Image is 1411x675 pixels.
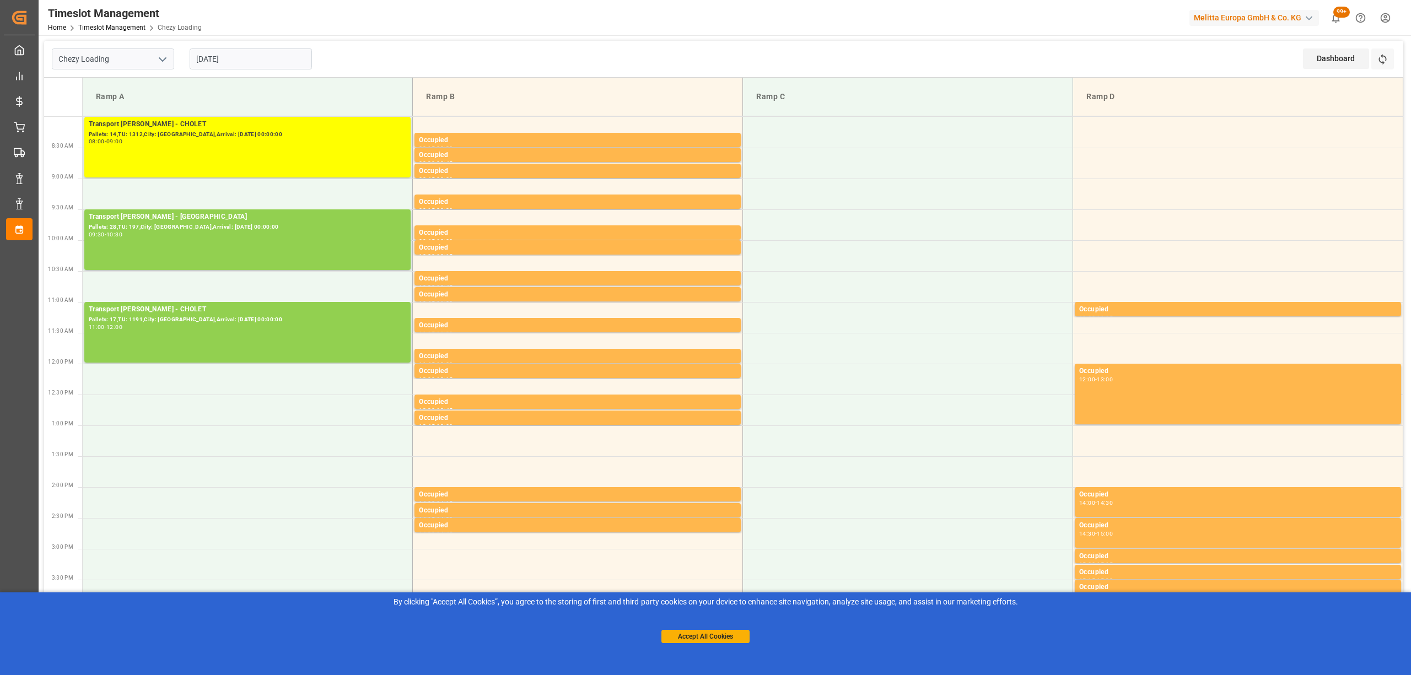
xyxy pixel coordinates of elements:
[419,289,736,300] div: Occupied
[52,513,73,519] span: 2:30 PM
[1079,489,1397,500] div: Occupied
[52,451,73,457] span: 1:30 PM
[419,197,736,208] div: Occupied
[419,424,435,429] div: 12:45
[1303,48,1369,69] div: Dashboard
[435,300,437,305] div: -
[419,150,736,161] div: Occupied
[1079,578,1095,583] div: 15:15
[1097,562,1113,567] div: 15:15
[1095,578,1097,583] div: -
[1079,500,1095,505] div: 14:00
[48,5,202,21] div: Timeslot Management
[419,516,435,521] div: 14:15
[437,300,453,305] div: 11:00
[419,531,435,536] div: 14:30
[437,331,453,336] div: 11:30
[419,284,435,289] div: 10:30
[48,235,73,241] span: 10:00 AM
[419,166,736,177] div: Occupied
[1079,531,1095,536] div: 14:30
[1079,582,1397,593] div: Occupied
[419,489,736,500] div: Occupied
[89,325,105,330] div: 11:00
[419,239,435,244] div: 09:45
[1095,315,1097,320] div: -
[435,208,437,213] div: -
[419,362,435,367] div: 11:45
[435,146,437,151] div: -
[89,315,406,325] div: Pallets: 17,TU: 1191,City: [GEOGRAPHIC_DATA],Arrival: [DATE] 00:00:00
[89,212,406,223] div: Transport [PERSON_NAME] - [GEOGRAPHIC_DATA]
[419,366,736,377] div: Occupied
[435,500,437,505] div: -
[419,161,435,166] div: 08:30
[435,284,437,289] div: -
[419,505,736,516] div: Occupied
[105,232,106,237] div: -
[437,362,453,367] div: 12:00
[437,516,453,521] div: 14:30
[1079,315,1095,320] div: 11:00
[1079,562,1095,567] div: 15:00
[437,239,453,244] div: 10:00
[419,320,736,331] div: Occupied
[1097,500,1113,505] div: 14:30
[1189,10,1319,26] div: Melitta Europa GmbH & Co. KG
[435,424,437,429] div: -
[1079,567,1397,578] div: Occupied
[1097,531,1113,536] div: 15:00
[1095,377,1097,382] div: -
[435,253,437,258] div: -
[106,232,122,237] div: 10:30
[419,135,736,146] div: Occupied
[1097,315,1113,320] div: 11:15
[437,253,453,258] div: 10:15
[752,87,1064,107] div: Ramp C
[1189,7,1323,28] button: Melitta Europa GmbH & Co. KG
[52,482,73,488] span: 2:00 PM
[435,516,437,521] div: -
[52,204,73,210] span: 9:30 AM
[437,500,453,505] div: 14:15
[419,351,736,362] div: Occupied
[419,208,435,213] div: 09:15
[419,177,435,182] div: 08:45
[419,253,435,258] div: 10:00
[1333,7,1350,18] span: 99+
[435,362,437,367] div: -
[1097,578,1113,583] div: 15:30
[435,161,437,166] div: -
[91,87,403,107] div: Ramp A
[48,24,66,31] a: Home
[1097,377,1113,382] div: 13:00
[48,328,73,334] span: 11:30 AM
[437,284,453,289] div: 10:45
[661,630,750,643] button: Accept All Cookies
[419,146,435,151] div: 08:15
[419,377,435,382] div: 12:00
[437,377,453,382] div: 12:15
[154,51,170,68] button: open menu
[89,304,406,315] div: Transport [PERSON_NAME] - CHOLET
[419,500,435,505] div: 14:00
[419,520,736,531] div: Occupied
[435,377,437,382] div: -
[419,331,435,336] div: 11:15
[190,48,312,69] input: DD-MM-YYYY
[437,424,453,429] div: 13:00
[1079,551,1397,562] div: Occupied
[48,359,73,365] span: 12:00 PM
[437,408,453,413] div: 12:45
[435,177,437,182] div: -
[1079,520,1397,531] div: Occupied
[89,223,406,232] div: Pallets: 28,TU: 197,City: [GEOGRAPHIC_DATA],Arrival: [DATE] 00:00:00
[8,596,1403,608] div: By clicking "Accept All Cookies”, you agree to the storing of first and third-party cookies on yo...
[52,174,73,180] span: 9:00 AM
[435,408,437,413] div: -
[1079,366,1397,377] div: Occupied
[419,228,736,239] div: Occupied
[52,420,73,426] span: 1:00 PM
[437,177,453,182] div: 09:00
[52,143,73,149] span: 8:30 AM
